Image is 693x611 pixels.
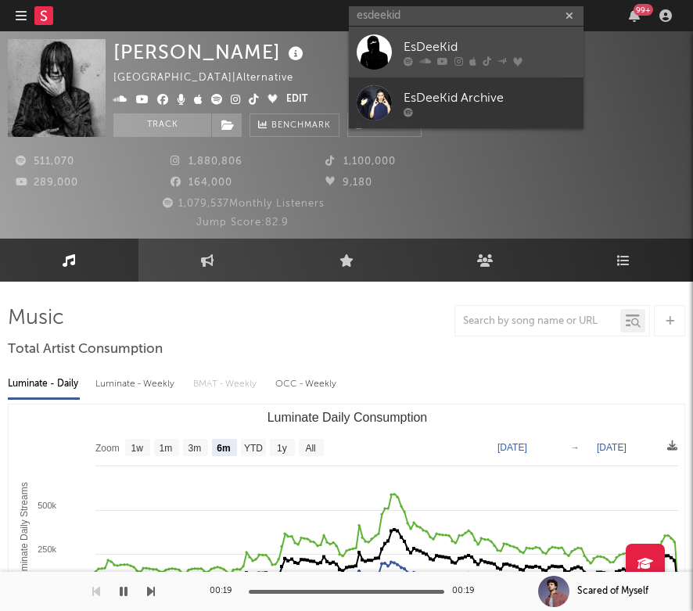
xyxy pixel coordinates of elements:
div: 00:19 [452,582,483,601]
input: Search for artists [349,6,583,26]
text: 6m [217,443,230,454]
span: 1,880,806 [171,156,242,167]
span: Total Artist Consumption [8,340,163,359]
a: EsDeeKid Archive [349,77,583,128]
span: 164,000 [171,178,232,188]
text: Zoom [95,443,120,454]
a: Benchmark [250,113,339,137]
button: Summary [347,113,422,137]
div: 99 + [634,4,653,16]
text: 3m [189,443,202,454]
div: 00:19 [210,582,241,601]
span: Jump Score: 82.9 [196,217,289,228]
div: Scared of Myself [577,584,648,598]
text: → [570,442,580,453]
span: 9,180 [325,178,372,188]
span: 511,070 [16,156,74,167]
div: OCC - Weekly [275,371,338,397]
text: 500k [38,501,56,510]
button: 99+ [629,9,640,22]
div: EsDeeKid [404,38,576,56]
button: Track [113,113,211,137]
span: 1,079,537 Monthly Listeners [160,199,325,209]
text: Luminate Daily Streams [19,482,30,581]
div: [PERSON_NAME] [113,39,307,65]
a: EsDeeKid [349,27,583,77]
div: EsDeeKid Archive [404,88,576,107]
text: [DATE] [497,442,527,453]
span: 1,100,000 [325,156,396,167]
text: All [305,443,315,454]
text: 1m [160,443,173,454]
text: 1y [277,443,287,454]
button: Edit [286,91,307,110]
text: 1w [131,443,144,454]
div: Luminate - Daily [8,371,80,397]
span: Benchmark [271,117,331,135]
div: Luminate - Weekly [95,371,178,397]
div: [GEOGRAPHIC_DATA] | Alternative [113,69,311,88]
text: [DATE] [597,442,627,453]
text: YTD [244,443,263,454]
text: Luminate Daily Consumption [268,411,428,424]
span: 289,000 [16,178,78,188]
input: Search by song name or URL [455,315,620,328]
text: 250k [38,545,56,554]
